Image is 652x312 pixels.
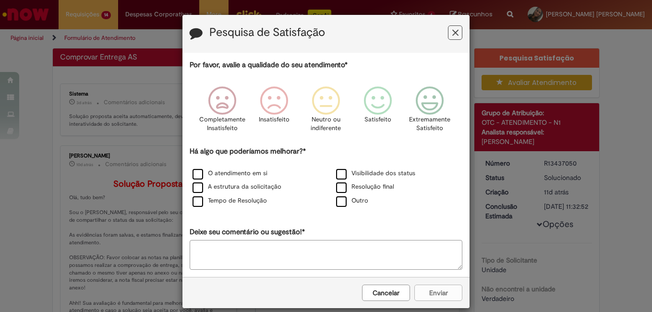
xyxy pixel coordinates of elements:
[193,169,267,178] label: O atendimento em si
[193,196,267,205] label: Tempo de Resolução
[364,115,391,124] p: Satisfeito
[193,182,281,192] label: A estrutura da solicitação
[409,115,450,133] p: Extremamente Satisfeito
[336,169,415,178] label: Visibilidade dos status
[190,146,462,208] div: Há algo que poderíamos melhorar?*
[199,115,245,133] p: Completamente Insatisfeito
[197,79,246,145] div: Completamente Insatisfeito
[353,79,402,145] div: Satisfeito
[209,26,325,39] label: Pesquisa de Satisfação
[259,115,290,124] p: Insatisfeito
[302,79,350,145] div: Neutro ou indiferente
[405,79,454,145] div: Extremamente Satisfeito
[190,227,305,237] label: Deixe seu comentário ou sugestão!*
[190,60,348,70] label: Por favor, avalie a qualidade do seu atendimento*
[336,196,368,205] label: Outro
[362,285,410,301] button: Cancelar
[336,182,394,192] label: Resolução final
[250,79,299,145] div: Insatisfeito
[309,115,343,133] p: Neutro ou indiferente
